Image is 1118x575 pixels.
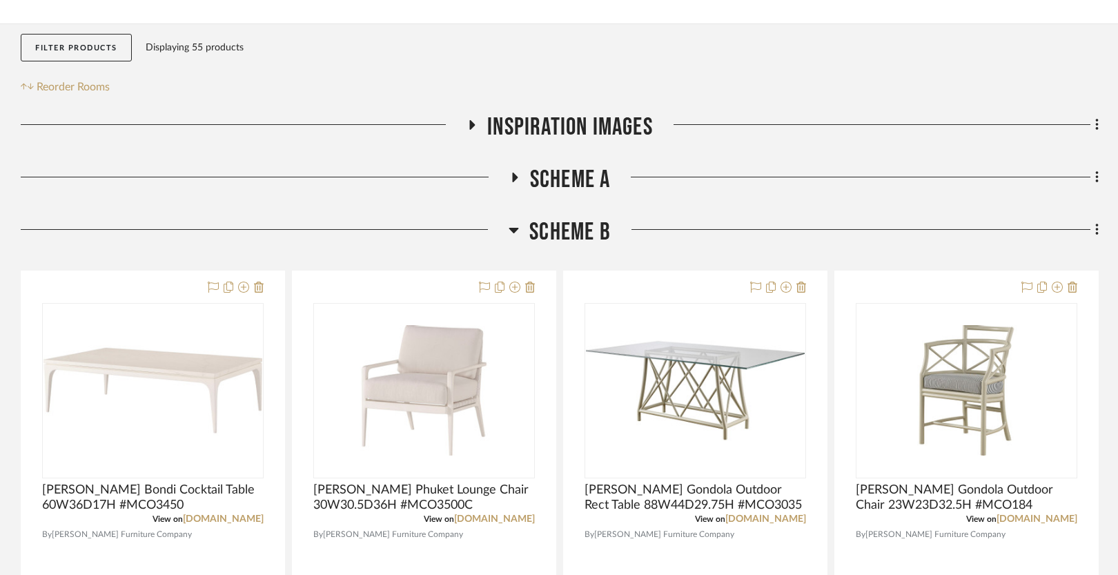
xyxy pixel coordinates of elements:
span: Scheme A [530,165,611,195]
span: Reorder Rooms [37,79,110,95]
span: View on [153,515,183,523]
span: By [313,528,323,541]
a: [DOMAIN_NAME] [454,514,535,524]
a: [DOMAIN_NAME] [183,514,264,524]
span: [PERSON_NAME] Bondi Cocktail Table 60W36D17H #MCO3450 [42,483,264,513]
span: [PERSON_NAME] Furniture Company [52,528,192,541]
span: By [856,528,865,541]
img: McGuire Gondola Outdoor Chair 23W23D32.5H #MCO184 [857,325,1076,455]
span: View on [424,515,454,523]
button: Reorder Rooms [21,79,110,95]
span: By [585,528,594,541]
img: McGuire Gondola Outdoor Rect Table 88W44D29.75H #MCO3035 [586,325,805,455]
span: [PERSON_NAME] Furniture Company [323,528,463,541]
span: Scheme B [529,217,611,247]
span: View on [966,515,997,523]
span: [PERSON_NAME] Gondola Outdoor Chair 23W23D32.5H #MCO184 [856,483,1077,513]
div: Displaying 55 products [146,34,244,61]
span: Inspiration Images [487,113,653,142]
span: [PERSON_NAME] Gondola Outdoor Rect Table 88W44D29.75H #MCO3035 [585,483,806,513]
span: [PERSON_NAME] Furniture Company [865,528,1006,541]
a: [DOMAIN_NAME] [997,514,1077,524]
button: Filter Products [21,34,132,62]
a: [DOMAIN_NAME] [725,514,806,524]
img: McGuire Bondi Cocktail Table 60W36D17H #MCO3450 [43,325,262,455]
img: McGuire Phuket Lounge Chair 30W30.5D36H #MCO3500C [315,325,533,455]
span: [PERSON_NAME] Furniture Company [594,528,734,541]
span: [PERSON_NAME] Phuket Lounge Chair 30W30.5D36H #MCO3500C [313,483,535,513]
span: View on [695,515,725,523]
span: By [42,528,52,541]
div: 0 [314,304,534,478]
